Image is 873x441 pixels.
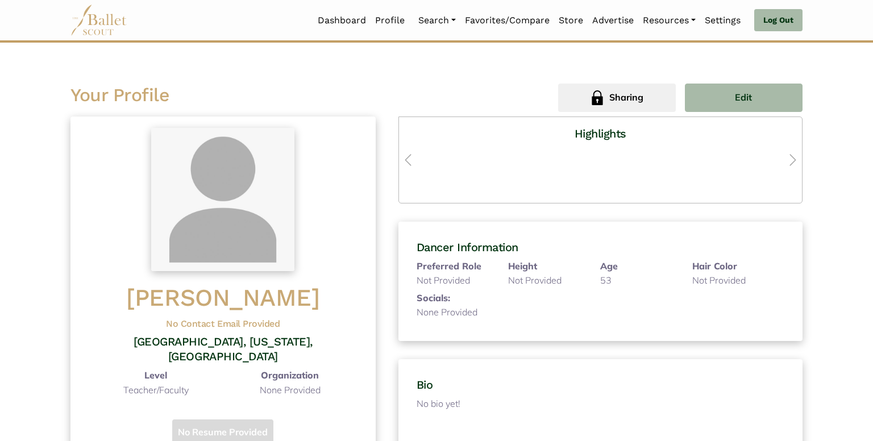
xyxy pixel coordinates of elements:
b: Hair Color [692,260,737,272]
a: Advertise [588,9,638,32]
img: dummy_profile_pic.jpg [151,128,294,271]
span: Edit [735,90,752,105]
b: Age [600,260,618,272]
h1: [PERSON_NAME] [89,282,357,314]
h5: No Contact Email Provided [89,318,357,330]
p: Not Provided [692,273,766,288]
b: Socials: [417,292,450,303]
h4: Dancer Information [417,240,784,255]
b: Height [508,260,537,272]
a: Dashboard [313,9,371,32]
p: 53 [600,273,674,288]
p: None Provided [223,383,357,398]
span: Sharing [609,90,643,105]
a: Resources [638,9,700,32]
p: Not Provided [417,273,490,288]
p: None Provided [417,305,477,320]
a: Favorites/Compare [460,9,554,32]
span: Provided [525,274,562,286]
button: Edit [685,84,803,112]
a: Search [414,9,460,32]
a: Log Out [754,9,803,32]
b: Level [144,369,167,381]
b: Organization [261,369,319,381]
span: [GEOGRAPHIC_DATA], [US_STATE], [GEOGRAPHIC_DATA] [134,335,313,363]
span: Not [508,274,523,286]
a: Profile [371,9,409,32]
button: Sharing [558,84,676,112]
span: Teacher/Faculty [123,384,189,396]
b: Preferred Role [417,260,481,272]
a: Settings [700,9,745,32]
a: Store [554,9,588,32]
h2: Your Profile [70,84,427,107]
h4: Bio [417,377,784,392]
h4: Highlights [408,126,793,141]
